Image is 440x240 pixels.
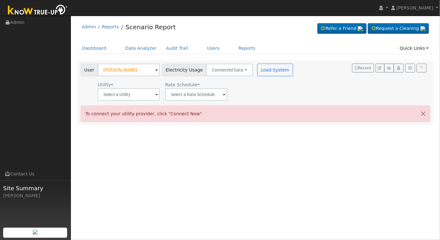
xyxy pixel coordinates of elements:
[98,64,160,76] input: Select a User
[368,23,429,34] a: Request a Cleaning
[420,26,426,31] img: retrieve
[358,26,363,31] img: retrieve
[352,64,374,72] button: Recent
[165,88,227,101] input: Select a Rate Schedule
[98,82,160,88] div: Utility
[125,23,176,31] a: Scenario Report
[3,184,67,192] span: Site Summary
[3,192,67,199] div: [PERSON_NAME]
[257,64,293,76] button: Load System
[394,64,403,72] button: Login As
[98,88,160,101] input: Select a Utility
[162,64,206,76] span: Electricity Usage
[85,111,202,116] span: To connect your utility provider, click "Connect Now"
[376,64,385,72] button: Edit User
[33,230,38,235] img: retrieve
[202,43,224,54] a: Users
[81,64,98,76] span: User
[82,24,96,29] a: Admin
[120,43,161,54] a: Data Analyzer
[234,43,260,54] a: Reports
[317,23,367,34] a: Refer a Friend
[102,24,119,29] a: Reports
[417,64,426,72] a: Help Link
[206,64,253,76] button: Connected Data
[417,106,430,121] button: Close
[395,43,433,54] a: Quick Links
[5,3,71,18] img: Know True-Up
[405,64,415,72] button: Settings
[161,43,193,54] a: Audit Trail
[165,82,200,87] span: Alias: None
[384,64,394,72] button: Multi-Series Graph
[78,43,111,54] a: Dashboard
[397,5,433,10] span: [PERSON_NAME]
